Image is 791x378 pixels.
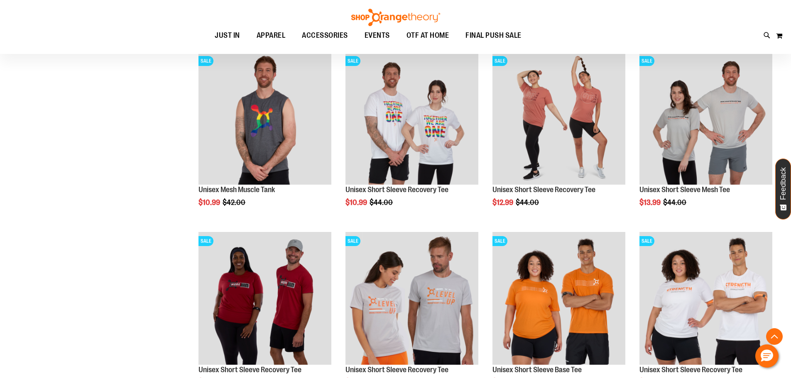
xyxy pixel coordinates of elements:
div: product [635,48,776,228]
a: Unisex Short Sleeve Recovery Tee [492,185,595,194]
a: OTF AT HOME [398,26,458,45]
a: Unisex Short Sleeve Recovery Tee [345,366,448,374]
span: $44.00 [370,198,394,207]
a: Unisex Short Sleeve Recovery Tee [198,366,301,374]
span: OTF AT HOME [407,26,449,45]
button: Back To Top [766,328,783,345]
a: Unisex Short Sleeve Base Tee [492,366,582,374]
div: product [341,48,482,228]
a: FINAL PUSH SALE [457,26,530,45]
img: Product image for Unisex Short Sleeve Base Tee [492,232,625,365]
a: Product image for Unisex Short Sleeve Recovery TeeSALE [492,52,625,186]
span: ACCESSORIES [302,26,348,45]
span: SALE [198,56,213,66]
span: $44.00 [663,198,688,207]
a: Unisex Short Sleeve Recovery Tee [345,185,448,194]
a: JUST IN [206,26,248,45]
span: $44.00 [516,198,540,207]
span: SALE [345,236,360,246]
a: Product image for Unisex Mesh Muscle TankSALE [198,52,331,186]
span: $42.00 [223,198,247,207]
span: EVENTS [365,26,390,45]
img: Product image for Unisex SS Recovery Tee [198,232,331,365]
a: APPAREL [248,26,294,45]
div: product [194,48,336,228]
a: Unisex Short Sleeve Recovery Tee [639,366,742,374]
span: $13.99 [639,198,662,207]
div: product [488,48,629,228]
a: Product image for Unisex Short Sleeve Recovery TeeSALE [345,232,478,366]
button: Feedback - Show survey [775,159,791,219]
span: $12.99 [492,198,514,207]
a: Product image for Unisex Short Sleeve Base TeeSALE [492,232,625,366]
button: Hello, have a question? Let’s chat. [755,344,779,368]
a: Product image for Unisex SS Recovery TeeSALE [198,232,331,366]
span: JUST IN [215,26,240,45]
img: Product image for Unisex Short Sleeve Recovery Tee [345,232,478,365]
span: SALE [639,56,654,66]
a: Product image for Unisex Short Sleeve Mesh TeeSALE [639,52,772,186]
span: APPAREL [257,26,286,45]
a: ACCESSORIES [294,26,356,45]
a: Unisex Short Sleeve Mesh Tee [639,185,730,194]
span: SALE [198,236,213,246]
img: Product image for Unisex Mesh Muscle Tank [198,52,331,185]
img: Product image for Unisex Short Sleeve Recovery Tee [639,232,772,365]
span: SALE [492,236,507,246]
span: SALE [345,56,360,66]
span: FINAL PUSH SALE [465,26,522,45]
a: Product image for Unisex Short Sleeve Recovery TeeSALE [639,232,772,366]
span: SALE [639,236,654,246]
img: Product image for Unisex Short Sleeve Recovery Tee [492,52,625,185]
a: EVENTS [356,26,398,45]
img: Product image for Unisex Short Sleeve Mesh Tee [639,52,772,185]
img: Shop Orangetheory [350,9,441,26]
a: Unisex Mesh Muscle Tank [198,185,275,194]
img: Product image for Unisex Short Sleeve Recovery Tee [345,52,478,185]
span: $10.99 [198,198,221,207]
a: Product image for Unisex Short Sleeve Recovery TeeSALE [345,52,478,186]
span: Feedback [779,167,787,200]
span: $10.99 [345,198,368,207]
span: SALE [492,56,507,66]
